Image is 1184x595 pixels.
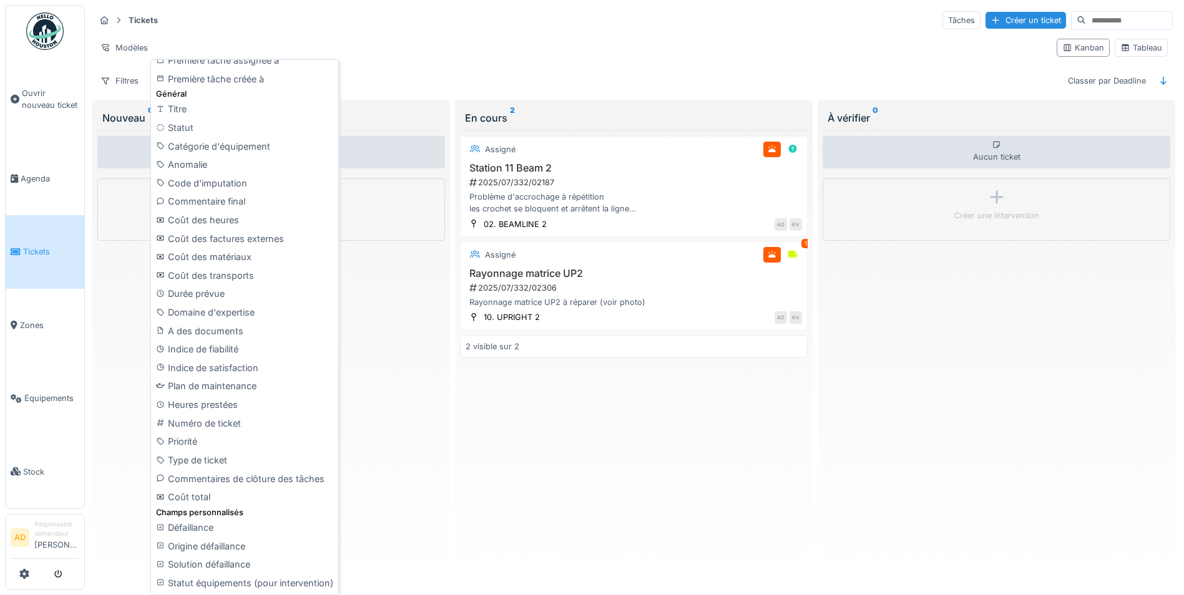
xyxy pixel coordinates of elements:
[148,110,154,125] sup: 0
[154,174,336,193] div: Code d'imputation
[34,520,79,556] li: [PERSON_NAME]
[154,518,336,537] div: Défaillance
[154,192,336,211] div: Commentaire final
[154,100,336,119] div: Titre
[468,282,802,294] div: 2025/07/332/02306
[154,303,336,322] div: Domaine d'expertise
[466,296,802,308] div: Rayonnage matrice UP2 à réparer (voir photo)
[828,110,1165,125] div: À vérifier
[790,218,802,231] div: KV
[22,87,79,111] span: Ouvrir nouveau ticket
[466,162,802,174] h3: Station 11 Beam 2
[510,110,515,125] sup: 2
[154,230,336,248] div: Coût des factures externes
[154,537,336,556] div: Origine défaillance
[154,211,336,230] div: Coût des heures
[154,395,336,414] div: Heures prestées
[154,377,336,395] div: Plan de maintenance
[154,70,336,89] div: Première tâche créée à
[95,39,154,57] div: Modèles
[485,249,516,261] div: Assigné
[154,359,336,377] div: Indice de satisfaction
[34,520,79,539] div: Responsable demandeur
[790,311,802,324] div: KV
[468,177,802,188] div: 2025/07/332/02187
[484,218,547,230] div: 02. BEAMLINE 2
[954,210,1039,221] div: Créer une intervention
[775,311,787,324] div: AD
[20,319,79,331] span: Zones
[466,191,802,215] div: Problème d'accrochage à répétition les crochet se bloquent et arrêtent la ligne [PERSON_NAME] est...
[154,155,336,174] div: Anomalie
[124,14,163,26] strong: Tickets
[21,173,79,185] span: Agenda
[154,137,336,156] div: Catégorie d'équipement
[26,12,64,50] img: Badge_color-CXgf-gQk.svg
[154,266,336,285] div: Coût des transports
[23,246,79,258] span: Tickets
[154,432,336,451] div: Priorité
[986,12,1066,29] div: Créer un ticket
[1062,42,1104,54] div: Kanban
[102,110,440,125] div: Nouveau
[466,341,519,352] div: 2 visible sur 2
[154,284,336,303] div: Durée prévue
[154,340,336,359] div: Indice de fiabilité
[154,119,336,137] div: Statut
[24,392,79,404] span: Équipements
[775,218,787,231] div: AD
[154,470,336,488] div: Commentaires de clôture des tâches
[11,528,29,547] li: AD
[823,136,1170,168] div: Aucun ticket
[873,110,878,125] sup: 0
[485,143,516,155] div: Assigné
[154,88,336,100] div: Général
[154,451,336,470] div: Type de ticket
[154,414,336,433] div: Numéro de ticket
[95,72,144,90] div: Filtres
[154,506,336,518] div: Champs personnalisés
[23,466,79,478] span: Stock
[1120,42,1162,54] div: Tableau
[465,110,803,125] div: En cours
[484,311,540,323] div: 10. UPRIGHT 2
[154,574,336,593] div: Statut équipements (pour intervention)
[154,488,336,506] div: Coût total
[942,11,981,29] div: Tâches
[466,268,802,279] h3: Rayonnage matrice UP2
[154,322,336,341] div: A des documents
[97,136,445,168] div: Aucun ticket
[801,239,810,248] div: 1
[154,51,336,70] div: Première tâche assignée à
[154,555,336,574] div: Solution défaillance
[1062,72,1152,90] div: Classer par Deadline
[154,248,336,266] div: Coût des matériaux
